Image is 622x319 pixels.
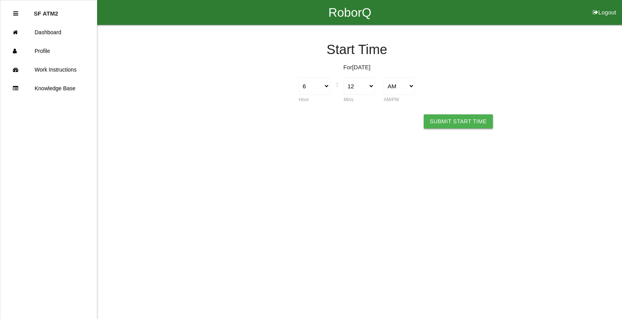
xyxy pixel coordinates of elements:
a: Profile [0,42,97,60]
div: Close [13,4,18,23]
a: Dashboard [0,23,97,42]
a: Work Instructions [0,60,97,79]
button: Submit Start Time [424,114,493,128]
a: Knowledge Base [0,79,97,98]
div: : [334,77,339,89]
p: For [DATE] [117,63,597,72]
label: Mins [344,97,353,102]
label: AM/PM [384,97,399,102]
p: SF ATM2 [34,4,58,17]
label: Hour [299,97,309,102]
h4: Start Time [117,42,597,57]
